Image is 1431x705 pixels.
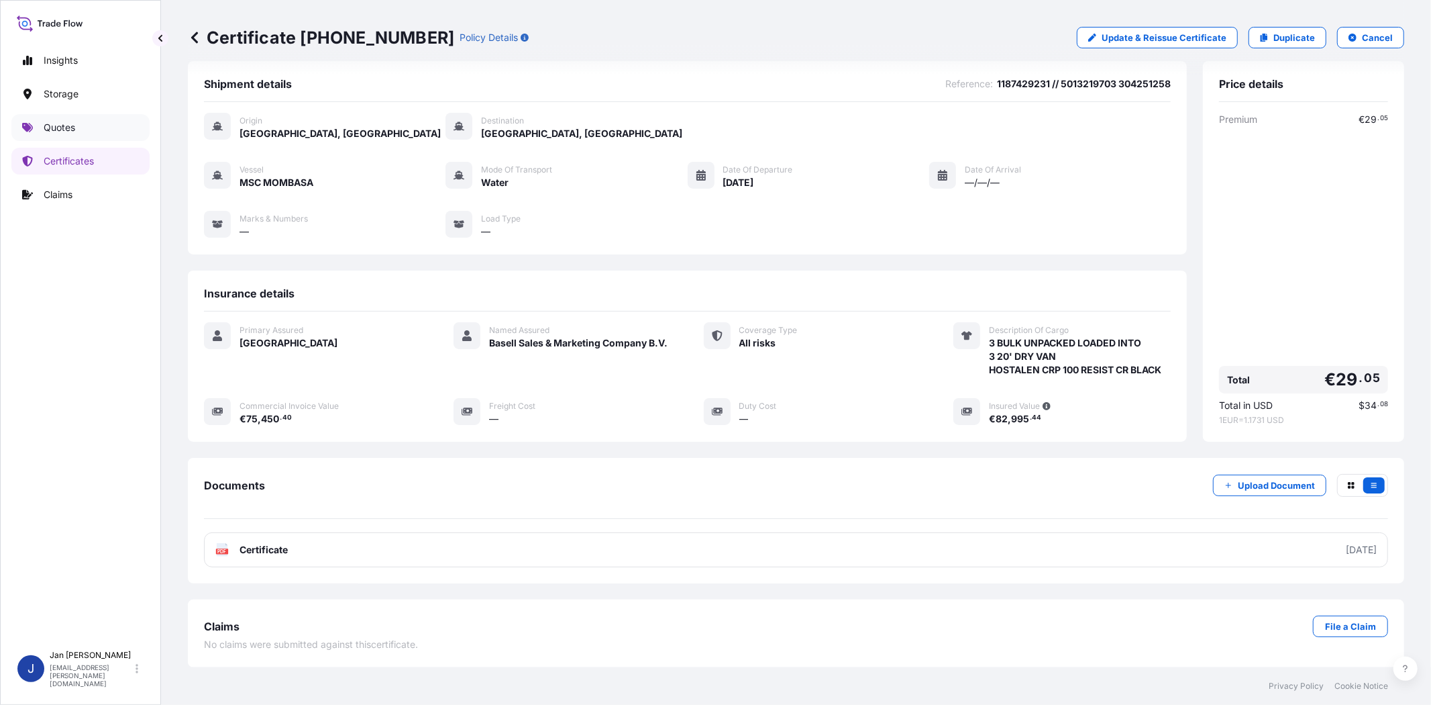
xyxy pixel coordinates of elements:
p: File a Claim [1325,620,1376,633]
text: PDF [218,549,227,554]
span: 1 EUR = 1.1731 USD [1219,415,1388,426]
span: — [739,412,749,426]
a: PDFCertificate[DATE] [204,532,1388,567]
span: Primary Assured [240,325,303,336]
span: [GEOGRAPHIC_DATA], [GEOGRAPHIC_DATA] [240,127,441,140]
span: Mode of Transport [481,164,552,175]
p: Certificate [PHONE_NUMBER] [188,27,454,48]
span: 82 [996,414,1008,424]
span: Description Of Cargo [989,325,1069,336]
span: 3 BULK UNPACKED LOADED INTO 3 20' DRY VAN HOSTALEN CRP 100 RESIST CR BLACK [989,336,1161,377]
span: Claims [204,620,240,633]
span: Reference : [945,77,993,91]
span: Marks & Numbers [240,214,308,224]
span: 40 [282,416,292,420]
p: Jan [PERSON_NAME] [50,650,133,661]
span: € [1324,371,1336,388]
span: No claims were submitted against this certificate . [204,638,418,651]
span: All risks [739,336,776,350]
span: Basell Sales & Marketing Company B.V. [489,336,668,350]
span: 29 [1365,115,1377,124]
p: Update & Reissue Certificate [1102,31,1226,44]
span: 995 [1011,414,1029,424]
span: $ [1359,401,1365,410]
span: 1187429231 // 5013219703 304251258 [997,77,1171,91]
span: Certificate [240,543,288,557]
p: Insights [44,54,78,67]
span: 44 [1032,416,1042,420]
span: Coverage Type [739,325,798,336]
button: Cancel [1337,27,1404,48]
span: — [481,225,490,238]
span: 08 [1380,402,1388,407]
button: Upload Document [1213,475,1326,496]
span: J [28,662,34,675]
p: Policy Details [460,31,518,44]
span: — [240,225,249,238]
a: Certificates [11,148,150,175]
span: . [1359,374,1363,382]
a: Duplicate [1249,27,1326,48]
a: Claims [11,181,150,208]
span: MSC MOMBASA [240,176,313,189]
div: [DATE] [1346,543,1377,557]
p: Cancel [1362,31,1393,44]
span: —/—/— [965,176,1000,189]
span: Named Assured [489,325,549,336]
span: 450 [261,414,279,424]
span: . [1377,116,1379,121]
span: Price details [1219,77,1283,91]
span: . [1377,402,1379,407]
span: Duty Cost [739,401,777,412]
p: Duplicate [1273,31,1315,44]
span: Commercial Invoice Value [240,401,339,412]
span: Load Type [481,214,521,224]
a: Privacy Policy [1269,681,1324,692]
span: Premium [1219,113,1257,126]
span: — [489,412,498,426]
span: 05 [1380,116,1388,121]
span: Documents [204,479,265,492]
a: Quotes [11,114,150,141]
span: Origin [240,115,262,126]
a: File a Claim [1313,616,1388,637]
span: Total in USD [1219,399,1273,412]
span: , [258,414,261,424]
span: 34 [1365,401,1377,410]
span: [GEOGRAPHIC_DATA], [GEOGRAPHIC_DATA] [481,127,682,140]
a: Storage [11,81,150,107]
a: Insights [11,47,150,74]
span: Total [1227,373,1250,387]
p: Claims [44,188,72,201]
span: Insured Value [989,401,1040,412]
span: Insurance details [204,287,295,300]
span: [GEOGRAPHIC_DATA] [240,336,337,350]
span: € [989,414,996,424]
p: Quotes [44,121,75,134]
span: Shipment details [204,77,292,91]
span: . [280,416,282,420]
span: . [1030,416,1032,420]
span: , [1008,414,1011,424]
a: Cookie Notice [1334,681,1388,692]
a: Update & Reissue Certificate [1077,27,1238,48]
span: Destination [481,115,524,126]
span: Date of Arrival [965,164,1021,175]
span: Freight Cost [489,401,535,412]
span: Water [481,176,509,189]
span: [DATE] [723,176,754,189]
p: Certificates [44,154,94,168]
span: Date of Departure [723,164,793,175]
p: Upload Document [1238,479,1315,492]
span: 05 [1365,374,1380,382]
p: Storage [44,87,78,101]
span: 75 [246,414,258,424]
p: [EMAIL_ADDRESS][PERSON_NAME][DOMAIN_NAME] [50,663,133,688]
span: € [240,414,246,424]
span: 29 [1336,371,1357,388]
span: Vessel [240,164,264,175]
span: € [1359,115,1365,124]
